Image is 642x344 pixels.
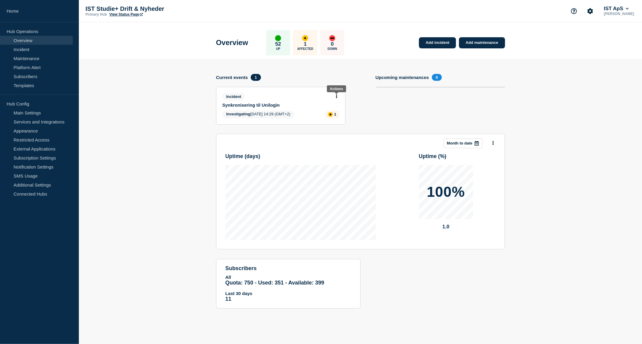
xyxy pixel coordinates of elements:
[419,224,473,230] p: 1.0
[109,12,143,17] a: View Status Page
[216,38,248,47] h1: Overview
[216,75,248,80] h4: Current events
[222,93,245,100] span: Incident
[225,275,351,280] p: All
[226,112,250,116] span: Investigating
[603,12,635,16] p: [PERSON_NAME]
[376,75,429,80] h4: Upcoming maintenances
[304,41,307,47] p: 1
[330,87,343,91] div: Actions
[427,185,465,199] p: 100%
[584,5,597,17] button: Account settings
[419,153,447,160] h3: Uptime ( % )
[225,280,324,286] span: Quota: 750 - Used: 351 - Available: 399
[603,6,630,12] button: IST ApS
[329,35,335,41] div: down
[225,291,351,296] p: Last 30 days
[327,47,337,50] p: Down
[85,12,107,17] p: Primary Hub
[225,153,260,160] h3: Uptime ( days )
[444,139,482,148] button: Month to date
[276,47,280,50] p: Up
[275,35,281,41] div: up
[85,5,206,12] p: IST Studie+ Drift & Nyheder
[568,5,580,17] button: Support
[334,112,336,117] p: 1
[447,141,473,145] p: Month to date
[432,74,442,81] span: 0
[302,35,308,41] div: affected
[331,41,334,47] p: 0
[251,74,261,81] span: 1
[225,265,351,272] h4: subscribers
[297,47,313,50] p: Affected
[225,296,351,302] p: 11
[222,111,294,118] span: [DATE] 14:29 (GMT+2)
[328,112,333,117] div: affected
[419,37,456,48] a: Add incident
[459,37,505,48] a: Add maintenance
[222,102,331,108] a: Synkronisering til Unilogin
[275,41,281,47] p: 52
